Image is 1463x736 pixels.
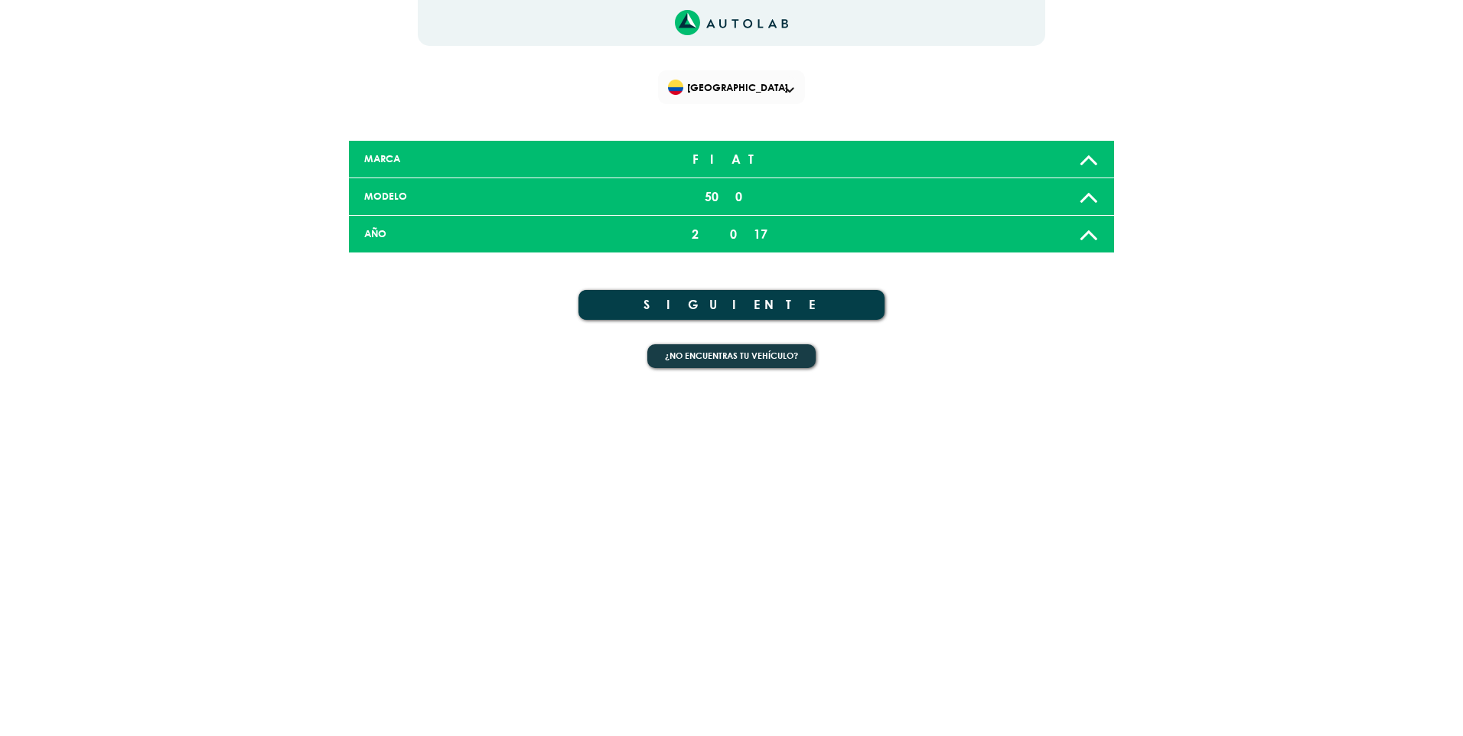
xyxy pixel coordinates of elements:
[353,226,605,241] div: AÑO
[668,80,683,95] img: Flag of COLOMBIA
[349,141,1114,178] a: MARCA FIAT
[668,77,799,98] span: [GEOGRAPHIC_DATA]
[353,189,605,204] div: MODELO
[658,70,805,104] div: Flag of COLOMBIA[GEOGRAPHIC_DATA]
[675,15,789,29] a: Link al sitio de autolab
[578,290,885,320] button: SIGUIENTE
[349,178,1114,216] a: MODELO 500
[605,144,858,174] div: FIAT
[605,219,858,249] div: 2017
[647,344,816,368] button: ¿No encuentras tu vehículo?
[353,151,605,166] div: MARCA
[605,181,858,212] div: 500
[349,216,1114,253] a: AÑO 2017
